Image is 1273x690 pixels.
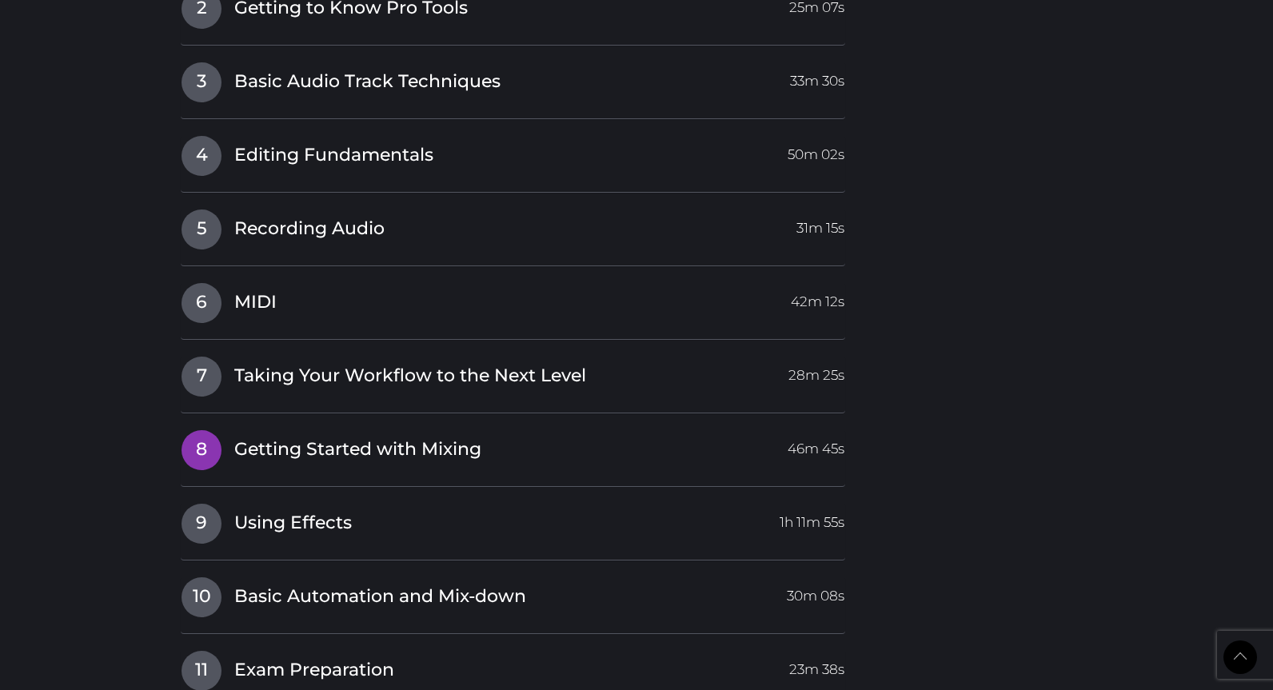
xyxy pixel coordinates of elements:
span: Exam Preparation [234,658,394,683]
a: 10Basic Automation and Mix-down30m 08s [181,576,845,610]
span: 7 [182,357,221,397]
span: 46m 45s [788,430,844,459]
span: Editing Fundamentals [234,143,433,168]
span: 4 [182,136,221,176]
span: 8 [182,430,221,470]
a: 8Getting Started with Mixing46m 45s [181,429,845,463]
span: MIDI [234,290,277,315]
span: Recording Audio [234,217,385,241]
span: 23m 38s [789,651,844,680]
span: Basic Automation and Mix-down [234,584,526,609]
span: 10 [182,577,221,617]
a: 11Exam Preparation23m 38s [181,650,845,684]
a: 7Taking Your Workflow to the Next Level28m 25s [181,356,845,389]
span: 3 [182,62,221,102]
span: 5 [182,209,221,249]
span: Taking Your Workflow to the Next Level [234,364,586,389]
span: 1h 11m 55s [780,504,844,532]
span: 6 [182,283,221,323]
span: Basic Audio Track Techniques [234,70,501,94]
a: 5Recording Audio31m 15s [181,209,845,242]
a: Back to Top [1223,640,1257,674]
span: 30m 08s [787,577,844,606]
a: 3Basic Audio Track Techniques33m 30s [181,62,845,95]
a: 6MIDI42m 12s [181,282,845,316]
span: 9 [182,504,221,544]
span: Getting Started with Mixing [234,437,481,462]
span: 42m 12s [791,283,844,312]
span: Using Effects [234,511,352,536]
span: 28m 25s [788,357,844,385]
span: 31m 15s [796,209,844,238]
span: 50m 02s [788,136,844,165]
a: 9Using Effects1h 11m 55s [181,503,845,536]
span: 33m 30s [790,62,844,91]
a: 4Editing Fundamentals50m 02s [181,135,845,169]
